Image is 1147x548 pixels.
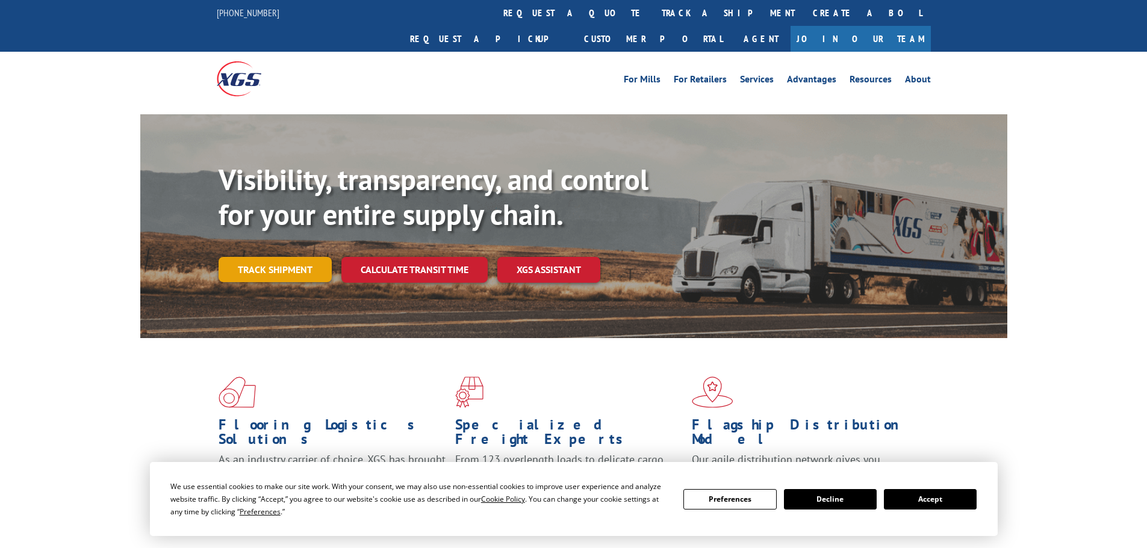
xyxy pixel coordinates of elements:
[683,489,776,510] button: Preferences
[481,494,525,504] span: Cookie Policy
[791,26,931,52] a: Join Our Team
[692,417,919,452] h1: Flagship Distribution Model
[455,377,483,408] img: xgs-icon-focused-on-flooring-red
[575,26,732,52] a: Customer Portal
[401,26,575,52] a: Request a pickup
[455,417,683,452] h1: Specialized Freight Experts
[884,489,977,510] button: Accept
[455,452,683,506] p: From 123 overlength loads to delicate cargo, our experienced staff knows the best way to move you...
[905,75,931,88] a: About
[732,26,791,52] a: Agent
[850,75,892,88] a: Resources
[692,377,733,408] img: xgs-icon-flagship-distribution-model-red
[674,75,727,88] a: For Retailers
[219,417,446,452] h1: Flooring Logistics Solutions
[497,257,600,283] a: XGS ASSISTANT
[219,257,332,282] a: Track shipment
[341,257,488,283] a: Calculate transit time
[219,452,446,495] span: As an industry carrier of choice, XGS has brought innovation and dedication to flooring logistics...
[170,480,669,518] div: We use essential cookies to make our site work. With your consent, we may also use non-essential ...
[219,161,648,233] b: Visibility, transparency, and control for your entire supply chain.
[784,489,877,510] button: Decline
[150,462,998,536] div: Cookie Consent Prompt
[217,7,279,19] a: [PHONE_NUMBER]
[624,75,661,88] a: For Mills
[787,75,836,88] a: Advantages
[692,452,913,481] span: Our agile distribution network gives you nationwide inventory management on demand.
[740,75,774,88] a: Services
[219,377,256,408] img: xgs-icon-total-supply-chain-intelligence-red
[240,506,281,517] span: Preferences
